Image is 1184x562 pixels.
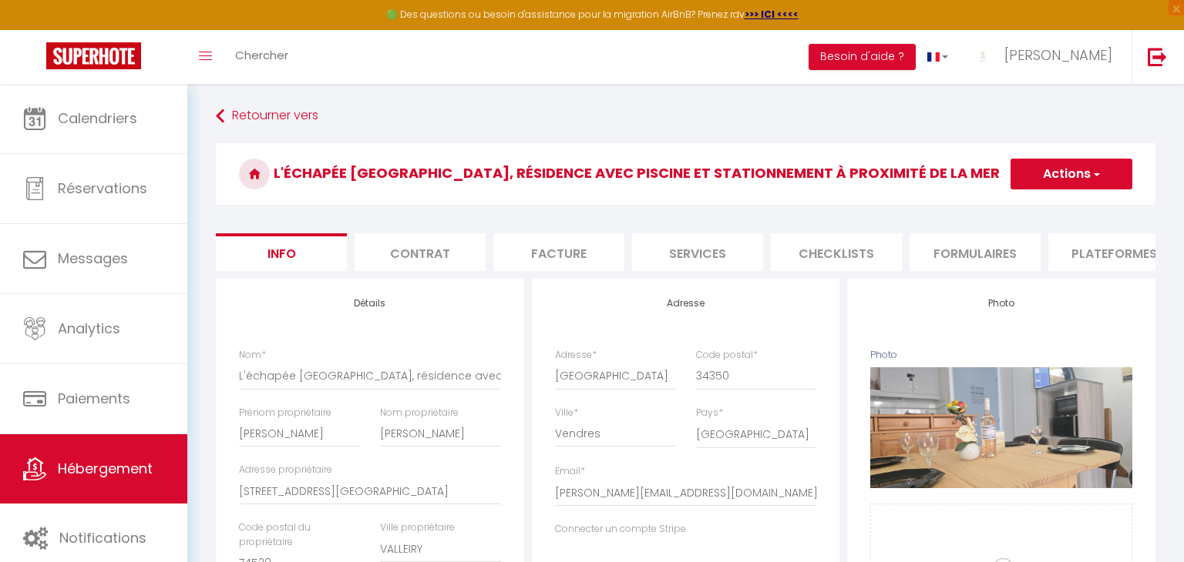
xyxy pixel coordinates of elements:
h4: Adresse [555,298,817,309]
label: Prénom propriétaire [239,406,331,420]
a: Retourner vers [216,102,1155,130]
h3: L'échapée [GEOGRAPHIC_DATA], résidence avec piscine et stationnement à proximité de la mer [216,143,1155,205]
span: Hébergement [58,459,153,478]
img: ... [971,44,994,67]
span: Notifications [59,528,146,547]
li: Facture [493,233,624,271]
a: Chercher [224,30,300,84]
label: Code postal [696,348,758,363]
label: Nom [239,348,266,363]
button: Besoin d'aide ? [809,44,916,70]
span: Calendriers [58,109,137,128]
a: ... [PERSON_NAME] [960,30,1132,84]
a: >>> ICI <<<< [745,8,799,21]
li: Contrat [355,233,486,271]
span: Chercher [235,47,288,63]
label: Adresse propriétaire [239,463,332,477]
li: Plateformes [1048,233,1179,271]
h4: Photo [870,298,1132,309]
label: Ville [555,406,578,420]
li: Info [216,233,347,271]
span: [PERSON_NAME] [1004,45,1112,65]
img: logout [1148,47,1167,66]
label: Pays [696,406,723,420]
img: Super Booking [46,42,141,69]
label: Email [555,464,585,479]
h4: Détails [239,298,501,309]
li: Checklists [771,233,902,271]
li: Formulaires [910,233,1041,271]
label: Connecter un compte Stripe [555,522,686,537]
label: Code postal du propriétaire [239,520,360,550]
span: Analytics [58,319,120,338]
label: Ville propriétaire [380,520,455,535]
span: Messages [58,249,128,268]
button: Actions [1011,159,1132,189]
span: Réservations [58,179,147,198]
label: Nom propriétaire [380,406,459,420]
label: Photo [870,348,897,363]
label: Adresse [555,348,597,363]
span: Paiements [58,389,130,408]
li: Services [632,233,763,271]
